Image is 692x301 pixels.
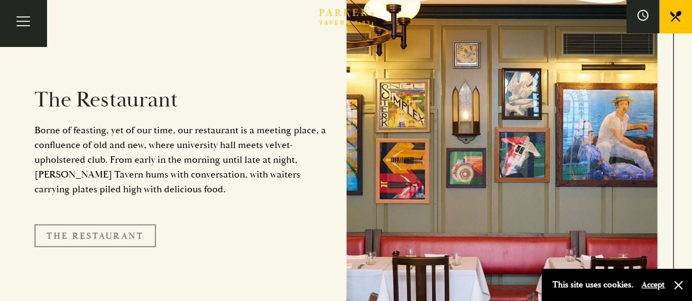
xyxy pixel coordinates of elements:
[34,123,330,197] p: Borne of feasting, yet of our time, our restaurant is a meeting place, a confluence of old and ne...
[553,277,633,293] p: This site uses cookies.
[642,280,665,290] button: Accept
[34,224,156,247] a: The Restaurant
[34,87,330,113] h2: The Restaurant
[673,280,684,291] button: Close and accept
